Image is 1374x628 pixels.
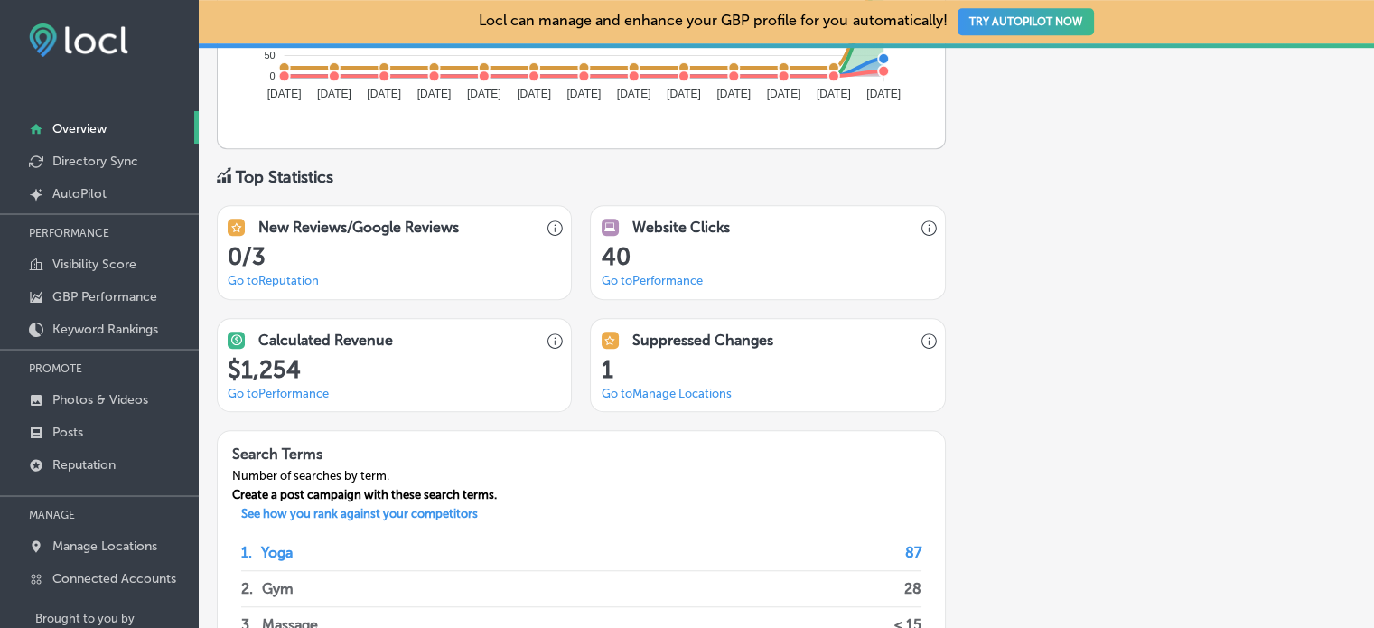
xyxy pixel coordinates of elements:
h3: New Reviews/Google Reviews [258,219,459,236]
p: 87 [905,535,921,570]
h1: 40 [602,243,935,271]
p: Manage Locations [52,539,157,554]
h3: Suppressed Changes [632,332,773,349]
tspan: [DATE] [866,88,901,100]
p: Reputation [52,457,116,473]
tspan: [DATE] [817,88,851,100]
p: Keyword Rankings [52,322,158,337]
h1: $ 1,254 [228,356,561,384]
tspan: [DATE] [617,88,651,100]
h3: Calculated Revenue [258,332,393,349]
p: Yoga [261,535,293,570]
a: Go toPerformance [228,387,329,400]
p: 2 . [241,571,253,606]
h3: Website Clicks [632,219,730,236]
p: Posts [52,425,83,440]
button: TRY AUTOPILOT NOW [958,8,1094,35]
p: Visibility Score [52,257,136,272]
img: fda3e92497d09a02dc62c9cd864e3231.png [29,23,128,57]
tspan: [DATE] [517,88,551,100]
div: Number of searches by term. [218,469,511,488]
div: Create a post campaign with these search terms. [218,488,511,507]
h1: 0/3 [228,243,561,271]
tspan: [DATE] [667,88,701,100]
div: Top Statistics [236,167,333,187]
tspan: [DATE] [317,88,351,100]
p: Overview [52,121,107,136]
p: GBP Performance [52,289,157,305]
tspan: [DATE] [367,88,401,100]
p: Gym [262,571,294,606]
p: Connected Accounts [52,571,176,586]
p: Photos & Videos [52,392,148,408]
tspan: [DATE] [417,88,452,100]
tspan: 0 [270,70,276,81]
p: 1 . [241,535,252,570]
a: Go toReputation [228,274,319,287]
tspan: [DATE] [467,88,501,100]
tspan: [DATE] [716,88,751,100]
h1: 1 [602,356,935,384]
tspan: 50 [264,50,275,61]
tspan: [DATE] [767,88,801,100]
p: Directory Sync [52,154,138,169]
a: Go toManage Locations [602,387,732,400]
tspan: [DATE] [267,88,302,100]
a: See how you rank against your competitors [227,507,492,526]
p: 28 [904,571,921,606]
p: AutoPilot [52,186,107,202]
h3: Search Terms [218,431,511,468]
a: Go toPerformance [602,274,703,287]
tspan: [DATE] [566,88,601,100]
p: Brought to you by [35,612,199,625]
